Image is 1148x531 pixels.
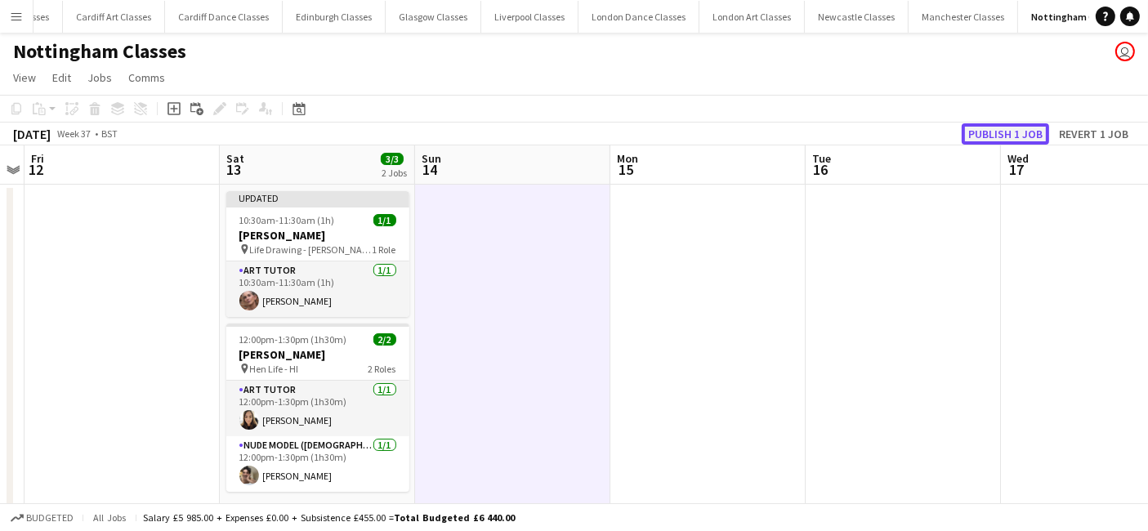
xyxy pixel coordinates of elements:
button: Liverpool Classes [481,1,578,33]
div: [DATE] [13,126,51,142]
span: Sat [226,151,244,166]
a: Comms [122,67,172,88]
app-card-role: Art Tutor1/110:30am-11:30am (1h)[PERSON_NAME] [226,261,409,317]
button: Edinburgh Classes [283,1,386,33]
span: 16 [810,160,831,179]
span: 17 [1005,160,1029,179]
app-card-role: Art Tutor1/112:00pm-1:30pm (1h30m)[PERSON_NAME] [226,381,409,436]
span: 12:00pm-1:30pm (1h30m) [239,333,347,346]
span: 10:30am-11:30am (1h) [239,214,335,226]
span: Hen Life - HI [250,363,299,375]
span: 12 [29,160,44,179]
div: BST [101,127,118,140]
button: Cardiff Dance Classes [165,1,283,33]
span: Tue [812,151,831,166]
a: View [7,67,42,88]
span: 15 [614,160,638,179]
span: 13 [224,160,244,179]
button: Cardiff Art Classes [63,1,165,33]
span: Total Budgeted £6 440.00 [394,511,515,524]
span: Sun [422,151,441,166]
span: Budgeted [26,512,74,524]
span: All jobs [90,511,129,524]
span: Fri [31,151,44,166]
span: 14 [419,160,441,179]
div: 2 Jobs [382,167,407,179]
span: Mon [617,151,638,166]
a: Edit [46,67,78,88]
button: Revert 1 job [1052,123,1135,145]
span: 1 Role [373,243,396,256]
app-job-card: Updated10:30am-11:30am (1h)1/1[PERSON_NAME] Life Drawing - [PERSON_NAME]1 RoleArt Tutor1/110:30am... [226,191,409,317]
button: Nottingham Classes [1018,1,1136,33]
button: Publish 1 job [962,123,1049,145]
span: 3/3 [381,153,404,165]
span: Comms [128,70,165,85]
button: Budgeted [8,509,76,527]
div: Updated [226,191,409,204]
span: 1/1 [373,214,396,226]
span: Edit [52,70,71,85]
span: Week 37 [54,127,95,140]
button: Manchester Classes [909,1,1018,33]
button: Glasgow Classes [386,1,481,33]
h1: Nottingham Classes [13,39,186,64]
button: London Dance Classes [578,1,699,33]
app-user-avatar: VOSH Limited [1115,42,1135,61]
div: Salary £5 985.00 + Expenses £0.00 + Subsistence £455.00 = [143,511,515,524]
span: Jobs [87,70,112,85]
button: Newcastle Classes [805,1,909,33]
span: Wed [1007,151,1029,166]
app-job-card: 12:00pm-1:30pm (1h30m)2/2[PERSON_NAME] Hen Life - HI2 RolesArt Tutor1/112:00pm-1:30pm (1h30m)[PER... [226,324,409,492]
button: London Art Classes [699,1,805,33]
span: View [13,70,36,85]
span: 2 Roles [369,363,396,375]
h3: [PERSON_NAME] [226,228,409,243]
h3: [PERSON_NAME] [226,347,409,362]
span: Life Drawing - [PERSON_NAME] [250,243,373,256]
app-card-role: Nude Model ([DEMOGRAPHIC_DATA])1/112:00pm-1:30pm (1h30m)[PERSON_NAME] [226,436,409,492]
span: 2/2 [373,333,396,346]
a: Jobs [81,67,118,88]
